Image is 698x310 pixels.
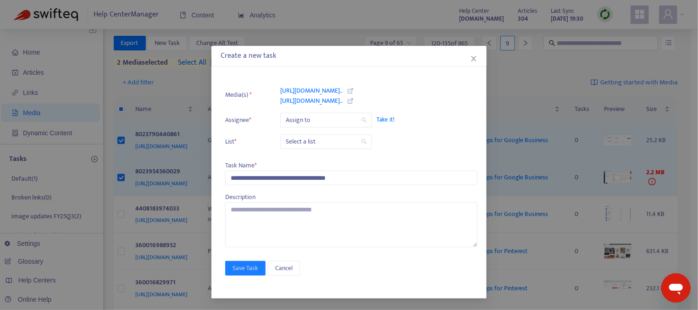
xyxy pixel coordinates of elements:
button: Close [469,54,479,64]
span: Cancel [275,263,293,273]
span: [URL][DOMAIN_NAME].. [280,95,343,106]
span: List [225,137,257,147]
span: Media(s) [225,90,257,100]
span: Description [225,192,255,202]
div: Task Name [225,161,477,171]
span: Take it! [377,115,468,124]
span: close [470,55,477,62]
span: [URL][DOMAIN_NAME].. [280,85,343,96]
iframe: Button to launch messaging window [661,273,691,303]
span: search [361,117,367,123]
span: search [361,139,367,144]
button: Save Task [225,261,266,276]
button: Cancel [268,261,300,276]
span: Assignee [225,115,257,125]
div: Create a new task [221,50,477,61]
